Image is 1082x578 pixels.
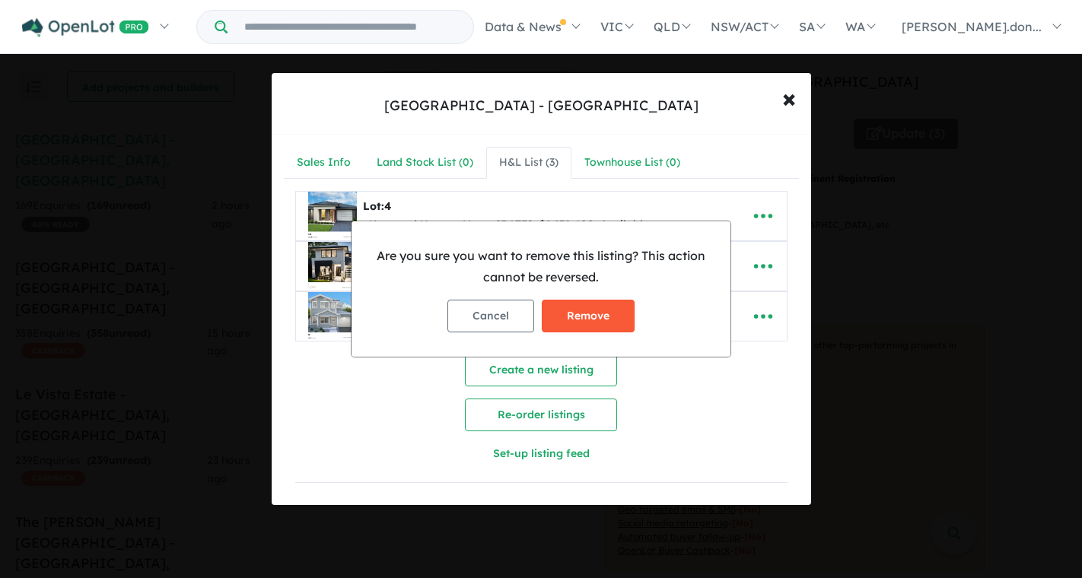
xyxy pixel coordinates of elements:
button: Remove [542,300,635,332]
img: Openlot PRO Logo White [22,18,149,37]
button: Cancel [447,300,534,332]
input: Try estate name, suburb, builder or developer [231,11,470,43]
p: Are you sure you want to remove this listing? This action cannot be reversed. [364,246,718,287]
span: [PERSON_NAME].don... [902,19,1042,34]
